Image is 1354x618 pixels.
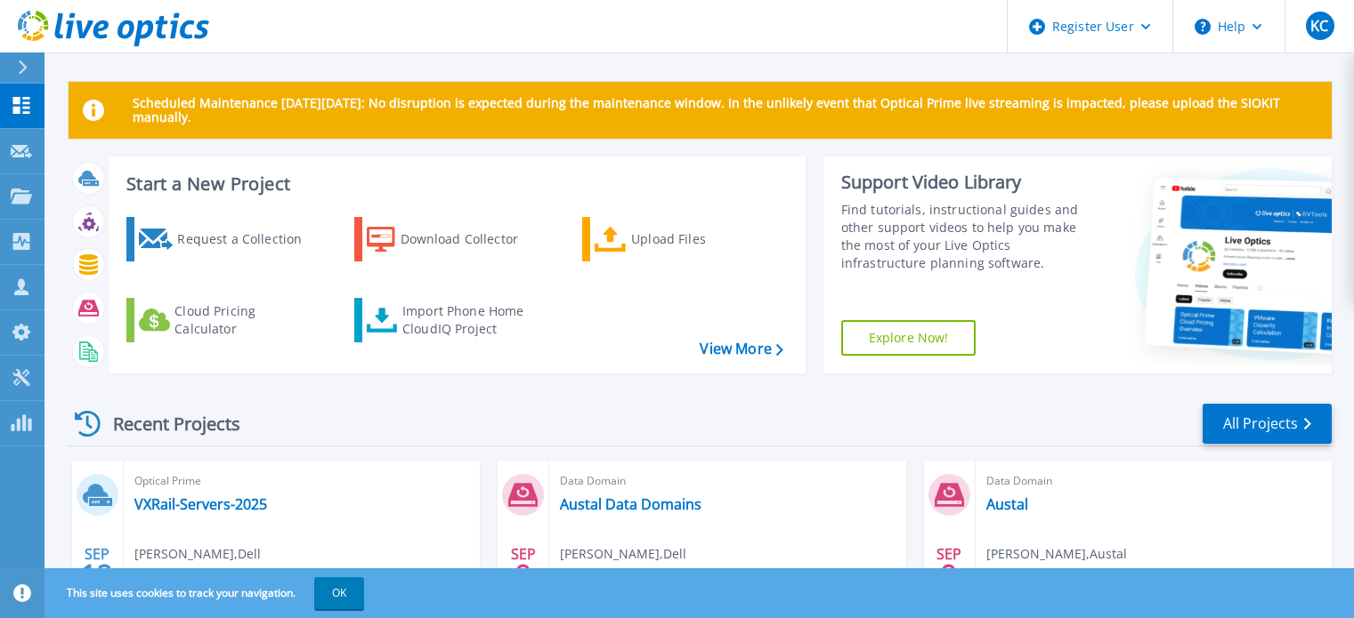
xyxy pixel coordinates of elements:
h3: Start a New Project [126,174,782,194]
a: Austal [986,495,1028,513]
a: Upload Files [582,217,781,261]
p: Scheduled Maintenance [DATE][DATE]: No disruption is expected during the maintenance window. In t... [133,96,1318,124]
span: [PERSON_NAME] , Dell [560,544,686,564]
a: Austal Data Domains [560,495,701,513]
span: 9 [941,566,957,582]
span: Optical Prime [134,471,469,491]
div: Support Video Library [841,171,1097,194]
div: Cloud Pricing Calculator [174,302,317,338]
span: [PERSON_NAME] , Austal [986,544,1127,564]
span: KC [1310,19,1328,33]
div: Download Collector [401,221,543,257]
span: Data Domain [986,471,1321,491]
button: OK [314,577,364,609]
div: SEP 2025 [932,542,966,606]
span: [PERSON_NAME] , Dell [134,544,261,564]
div: Find tutorials, instructional guides and other support videos to help you make the most of your L... [841,201,1097,272]
div: SEP 2025 [507,542,540,606]
div: SEP 2025 [80,542,114,606]
a: Request a Collection [126,217,325,261]
a: Download Collector [354,217,553,261]
a: VXRail-Servers-2025 [134,495,267,513]
a: All Projects [1203,404,1332,444]
div: Upload Files [631,221,774,257]
div: Import Phone Home CloudIQ Project [402,302,541,338]
span: 9 [515,566,531,582]
div: Request a Collection [177,221,320,257]
div: Recent Projects [69,402,264,445]
span: 12 [81,566,113,582]
a: Cloud Pricing Calculator [126,298,325,342]
a: View More [700,341,782,357]
span: Data Domain [560,471,895,491]
a: Explore Now! [841,320,977,356]
span: This site uses cookies to track your navigation. [49,577,364,609]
